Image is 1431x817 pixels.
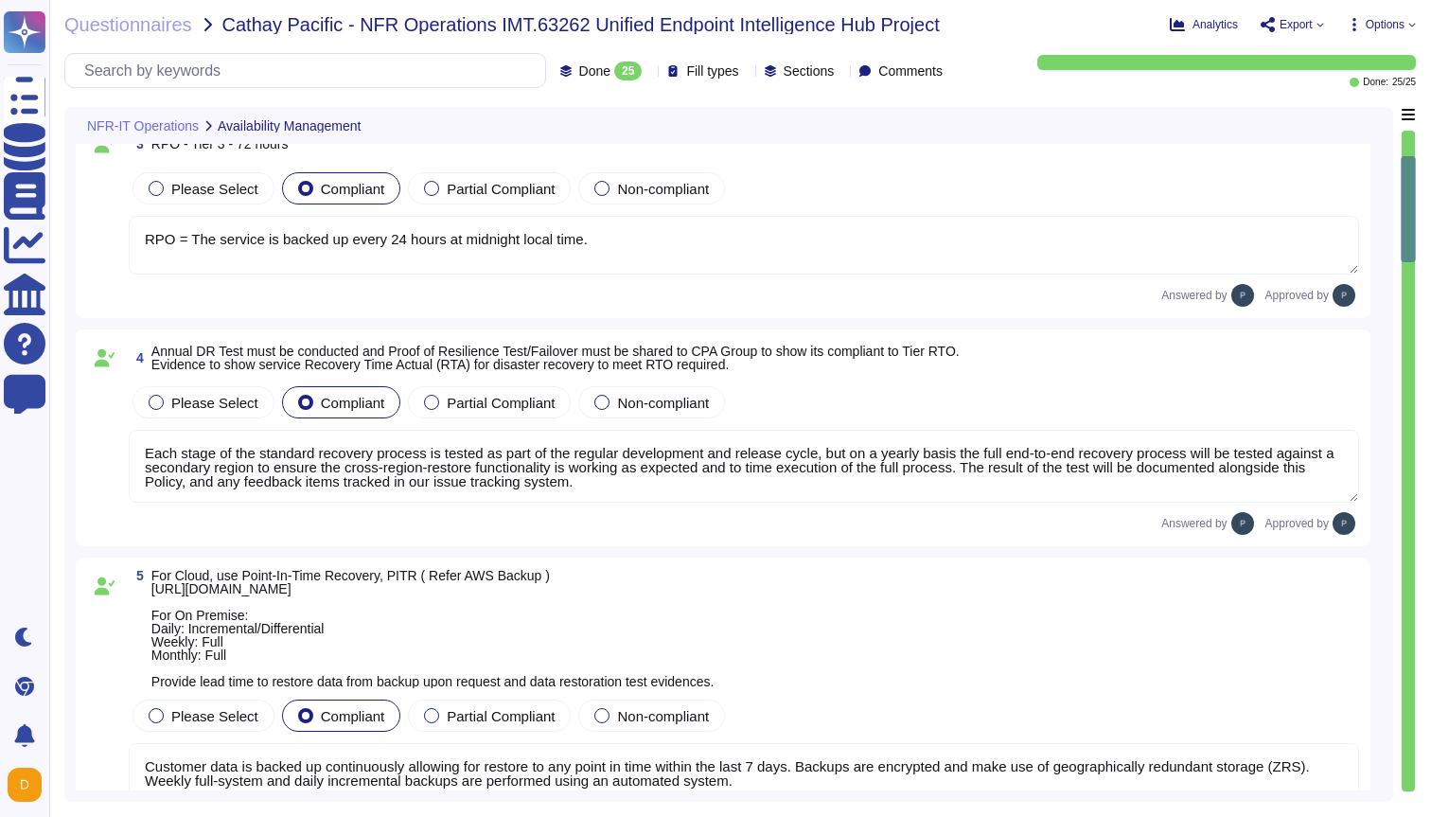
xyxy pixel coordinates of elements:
[321,708,385,724] span: Compliant
[1265,290,1329,301] span: Approved by
[1161,518,1227,529] span: Answered by
[614,62,642,80] div: 25
[75,54,545,87] input: Search by keywords
[579,64,610,78] span: Done
[1161,290,1227,301] span: Answered by
[1192,19,1238,30] span: Analytics
[617,395,709,411] span: Non-compliant
[1366,19,1404,30] span: Options
[129,137,144,151] span: 3
[447,181,555,197] span: Partial Compliant
[222,15,940,34] span: Cathay Pacific - NFR Operations IMT.63262 Unified Endpoint Intelligence Hub Project
[4,764,55,806] button: user
[151,344,960,372] span: Annual DR Test must be conducted and Proof of Resilience Test/Failover must be shared to CPA Grou...
[686,64,738,78] span: Fill types
[617,708,709,724] span: Non-compliant
[447,708,555,724] span: Partial Compliant
[171,181,258,197] span: Please Select
[129,430,1359,503] textarea: Each stage of the standard recovery process is tested as part of the regular development and rele...
[1392,78,1416,87] span: 25 / 25
[129,569,144,582] span: 5
[87,119,199,133] span: NFR-IT Operations
[171,395,258,411] span: Please Select
[1333,284,1355,307] img: user
[8,768,42,802] img: user
[321,181,385,197] span: Compliant
[64,15,192,34] span: Questionnaires
[151,568,715,689] span: For Cloud, use Point-In-Time Recovery, PITR ( Refer AWS Backup ) [URL][DOMAIN_NAME] For On Premis...
[1280,19,1313,30] span: Export
[617,181,709,197] span: Non-compliant
[447,395,555,411] span: Partial Compliant
[321,395,385,411] span: Compliant
[1231,284,1254,307] img: user
[1265,518,1329,529] span: Approved by
[129,743,1359,802] textarea: Customer data is backed up continuously allowing for restore to any point in time within the last...
[129,216,1359,275] textarea: RPO = The service is backed up every 24 hours at midnight local time.
[784,64,835,78] span: Sections
[1333,512,1355,535] img: user
[1170,17,1238,32] button: Analytics
[1231,512,1254,535] img: user
[1363,78,1388,87] span: Done:
[171,708,258,724] span: Please Select
[878,64,943,78] span: Comments
[218,119,362,133] span: Availability Management
[129,351,144,364] span: 4
[151,136,289,151] span: RPO - Tier 3 - 72 hours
